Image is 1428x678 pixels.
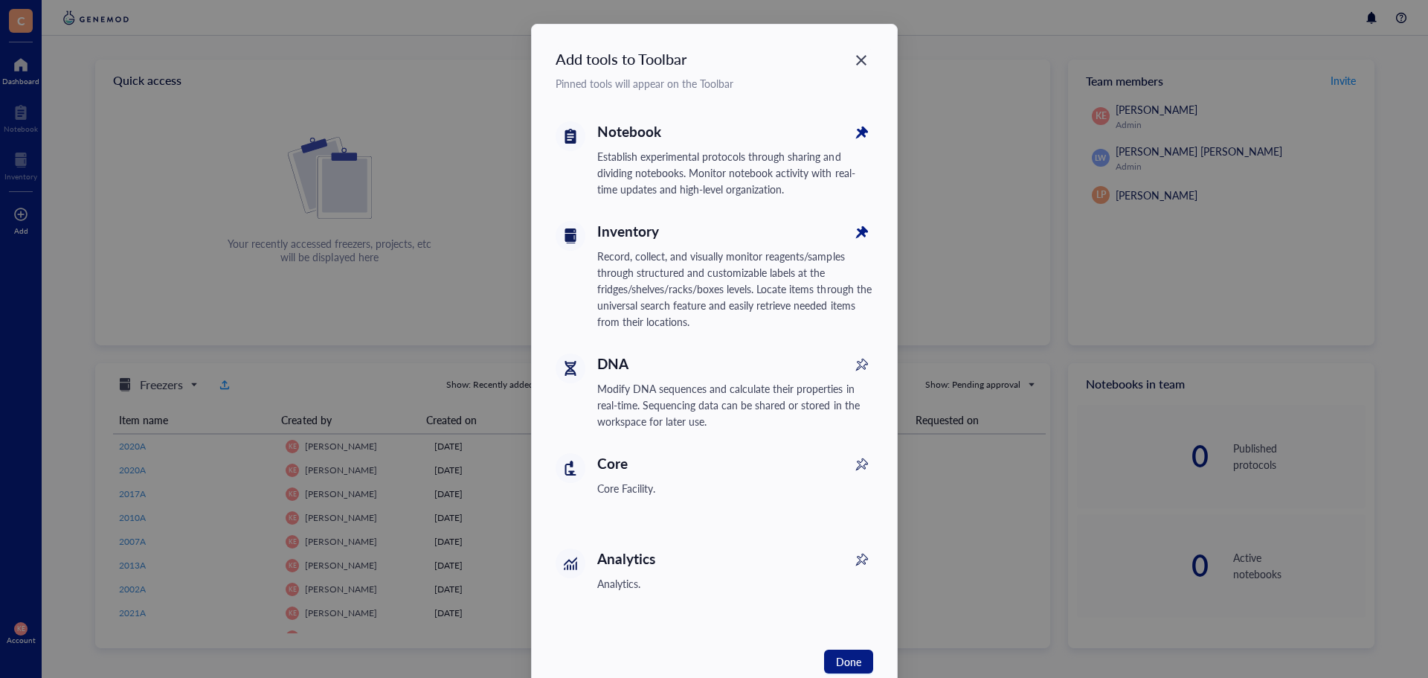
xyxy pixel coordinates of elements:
[597,453,873,474] div: Core
[597,549,873,569] div: Analytics
[597,148,873,197] div: Establish experimental protocols through sharing and dividing notebooks. Monitor notebook activit...
[823,650,872,674] button: Done
[597,575,873,592] div: Analytics.
[556,48,686,69] div: Add tools to Toolbar
[556,75,873,92] div: Pinned tools will appear on the Toolbar
[835,653,861,670] span: Done
[849,48,872,72] button: Close
[597,248,873,330] div: Record, collect, and visually monitor reagents/samples through structured and customizable labels...
[597,121,873,142] div: Notebook
[597,480,873,496] div: Core Facility.
[849,51,872,69] span: Close
[597,354,873,374] div: DNA
[597,221,873,242] div: Inventory
[597,380,873,429] div: Modify DNA sequences and calculate their properties in real-time. Sequencing data can be shared o...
